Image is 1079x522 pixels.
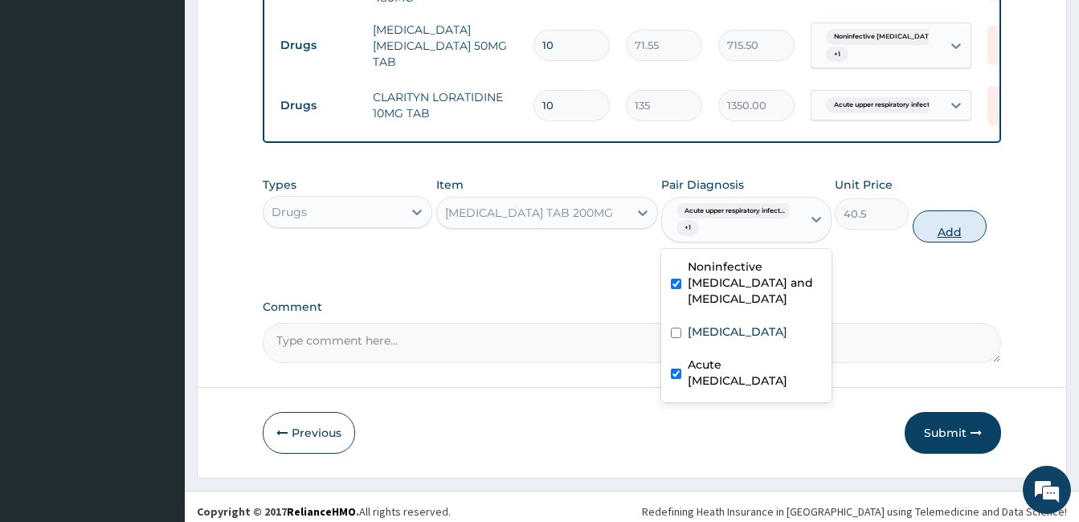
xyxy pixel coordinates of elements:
[263,300,1001,314] label: Comment
[835,177,893,193] label: Unit Price
[84,90,270,111] div: Chat with us now
[197,504,359,519] strong: Copyright © 2017 .
[661,177,744,193] label: Pair Diagnosis
[826,47,848,63] span: + 1
[30,80,65,120] img: d_794563401_company_1708531726252_794563401
[676,203,793,219] span: Acute upper respiratory infect...
[826,29,975,45] span: Noninfective [MEDICAL_DATA] and col...
[272,204,307,220] div: Drugs
[287,504,356,519] a: RelianceHMO
[263,412,355,454] button: Previous
[264,8,302,47] div: Minimize live chat window
[272,91,365,120] td: Drugs
[826,97,942,113] span: Acute upper respiratory infect...
[365,14,525,78] td: [MEDICAL_DATA] [MEDICAL_DATA] 50MG TAB
[8,350,306,406] textarea: Type your message and hit 'Enter'
[688,357,821,389] label: Acute [MEDICAL_DATA]
[263,178,296,192] label: Types
[272,31,365,60] td: Drugs
[676,220,699,236] span: + 1
[913,210,987,243] button: Add
[365,81,525,129] td: CLARITYN LORATIDINE 10MG TAB
[436,177,464,193] label: Item
[688,324,787,340] label: [MEDICAL_DATA]
[642,504,1067,520] div: Redefining Heath Insurance in [GEOGRAPHIC_DATA] using Telemedicine and Data Science!
[93,158,222,320] span: We're online!
[688,259,821,307] label: Noninfective [MEDICAL_DATA] and [MEDICAL_DATA]
[905,412,1001,454] button: Submit
[445,205,613,221] div: [MEDICAL_DATA] TAB 200MG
